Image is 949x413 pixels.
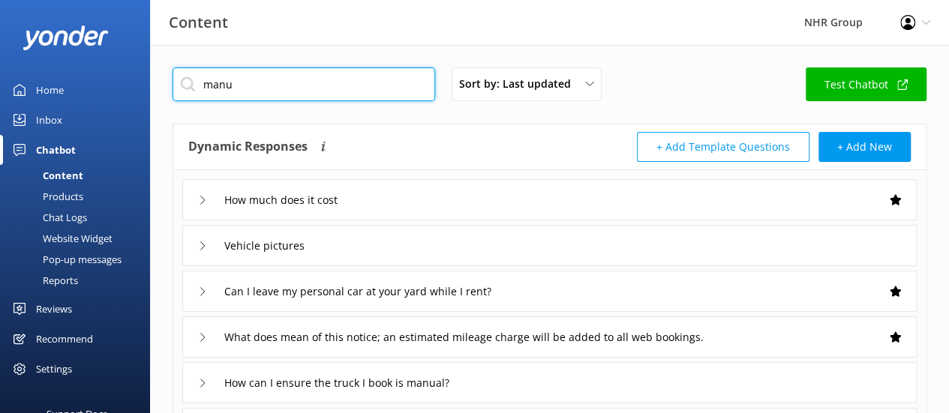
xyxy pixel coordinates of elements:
[806,67,926,101] a: Test Chatbot
[36,324,93,354] div: Recommend
[9,228,150,249] a: Website Widget
[36,135,76,165] div: Chatbot
[36,294,72,324] div: Reviews
[9,207,87,228] div: Chat Logs
[9,228,113,249] div: Website Widget
[818,132,911,162] button: + Add New
[9,165,150,186] a: Content
[173,67,435,101] input: Search all Chatbot Content
[169,10,228,34] h3: Content
[9,207,150,228] a: Chat Logs
[9,186,150,207] a: Products
[36,105,62,135] div: Inbox
[9,270,150,291] a: Reports
[188,132,308,162] h4: Dynamic Responses
[9,270,78,291] div: Reports
[459,76,580,92] span: Sort by: Last updated
[9,249,122,270] div: Pop-up messages
[36,354,72,384] div: Settings
[637,132,809,162] button: + Add Template Questions
[9,249,150,270] a: Pop-up messages
[9,165,83,186] div: Content
[36,75,64,105] div: Home
[9,186,83,207] div: Products
[23,25,109,50] img: yonder-white-logo.png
